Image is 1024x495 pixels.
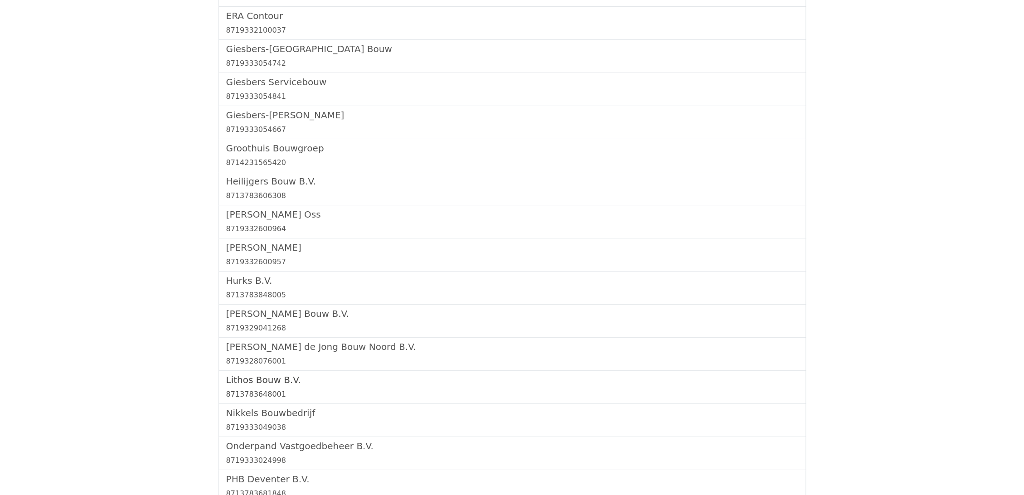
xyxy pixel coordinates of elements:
[226,77,798,87] h5: Giesbers Servicebouw
[226,341,798,352] h5: [PERSON_NAME] de Jong Bouw Noord B.V.
[226,190,798,201] div: 8713783606308
[226,474,798,485] h5: PHB Deventer B.V.
[226,143,798,168] a: Groothuis Bouwgroep8714231565420
[226,242,798,253] h5: [PERSON_NAME]
[226,10,798,36] a: ERA Contour8719332100037
[226,223,798,234] div: 8719332600964
[226,209,798,234] a: [PERSON_NAME] Oss8719332600964
[226,257,798,267] div: 8719332600957
[226,242,798,267] a: [PERSON_NAME]8719332600957
[226,143,798,154] h5: Groothuis Bouwgroep
[226,408,798,433] a: Nikkels Bouwbedrijf8719333049038
[226,455,798,466] div: 8719333024998
[226,422,798,433] div: 8719333049038
[226,110,798,121] h5: Giesbers-[PERSON_NAME]
[226,341,798,367] a: [PERSON_NAME] de Jong Bouw Noord B.V.8719328076001
[226,308,798,334] a: [PERSON_NAME] Bouw B.V.8719329041268
[226,275,798,301] a: Hurks B.V.8713783848005
[226,356,798,367] div: 8719328076001
[226,374,798,385] h5: Lithos Bouw B.V.
[226,25,798,36] div: 8719332100037
[226,44,798,54] h5: Giesbers-[GEOGRAPHIC_DATA] Bouw
[226,77,798,102] a: Giesbers Servicebouw8719333054841
[226,441,798,451] h5: Onderpand Vastgoedbeheer B.V.
[226,124,798,135] div: 8719333054667
[226,10,798,21] h5: ERA Contour
[226,44,798,69] a: Giesbers-[GEOGRAPHIC_DATA] Bouw8719333054742
[226,290,798,301] div: 8713783848005
[226,58,798,69] div: 8719333054742
[226,157,798,168] div: 8714231565420
[226,308,798,319] h5: [PERSON_NAME] Bouw B.V.
[226,323,798,334] div: 8719329041268
[226,275,798,286] h5: Hurks B.V.
[226,176,798,201] a: Heilijgers Bouw B.V.8713783606308
[226,110,798,135] a: Giesbers-[PERSON_NAME]8719333054667
[226,176,798,187] h5: Heilijgers Bouw B.V.
[226,389,798,400] div: 8713783648001
[226,408,798,418] h5: Nikkels Bouwbedrijf
[226,374,798,400] a: Lithos Bouw B.V.8713783648001
[226,91,798,102] div: 8719333054841
[226,209,798,220] h5: [PERSON_NAME] Oss
[226,441,798,466] a: Onderpand Vastgoedbeheer B.V.8719333024998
